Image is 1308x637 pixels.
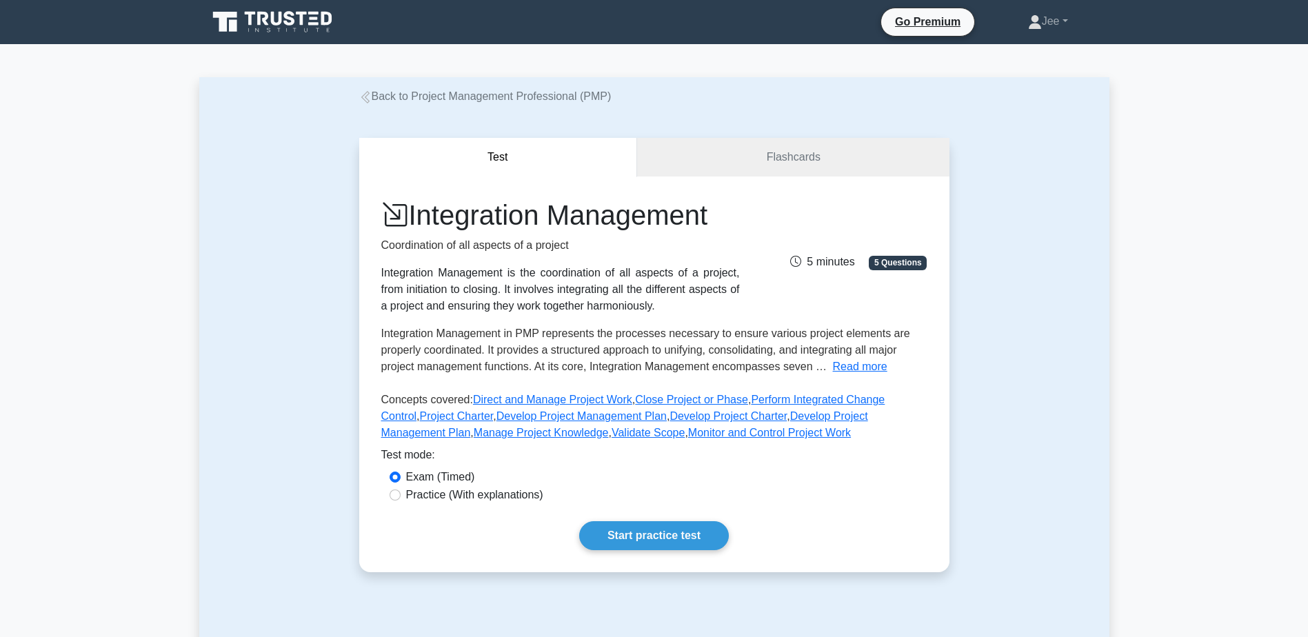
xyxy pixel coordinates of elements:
[833,358,887,375] button: Read more
[995,8,1101,35] a: Jee
[381,265,740,314] div: Integration Management is the coordination of all aspects of a project, from initiation to closin...
[381,410,868,438] a: Develop Project Management Plan
[887,13,969,30] a: Go Premium
[359,138,638,177] button: Test
[579,521,729,550] a: Start practice test
[637,138,949,177] a: Flashcards
[474,427,609,438] a: Manage Project Knowledge
[635,394,748,405] a: Close Project or Phase
[688,427,851,438] a: Monitor and Control Project Work
[406,487,543,503] label: Practice (With explanations)
[473,394,632,405] a: Direct and Manage Project Work
[670,410,787,422] a: Develop Project Charter
[612,427,685,438] a: Validate Scope
[790,256,854,267] span: 5 minutes
[420,410,494,422] a: Project Charter
[359,90,612,102] a: Back to Project Management Professional (PMP)
[381,327,910,372] span: Integration Management in PMP represents the processes necessary to ensure various project elemen...
[381,392,927,447] p: Concepts covered: , , , , , , , , ,
[381,237,740,254] p: Coordination of all aspects of a project
[381,199,740,232] h1: Integration Management
[496,410,667,422] a: Develop Project Management Plan
[869,256,927,270] span: 5 Questions
[381,447,927,469] div: Test mode:
[406,469,475,485] label: Exam (Timed)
